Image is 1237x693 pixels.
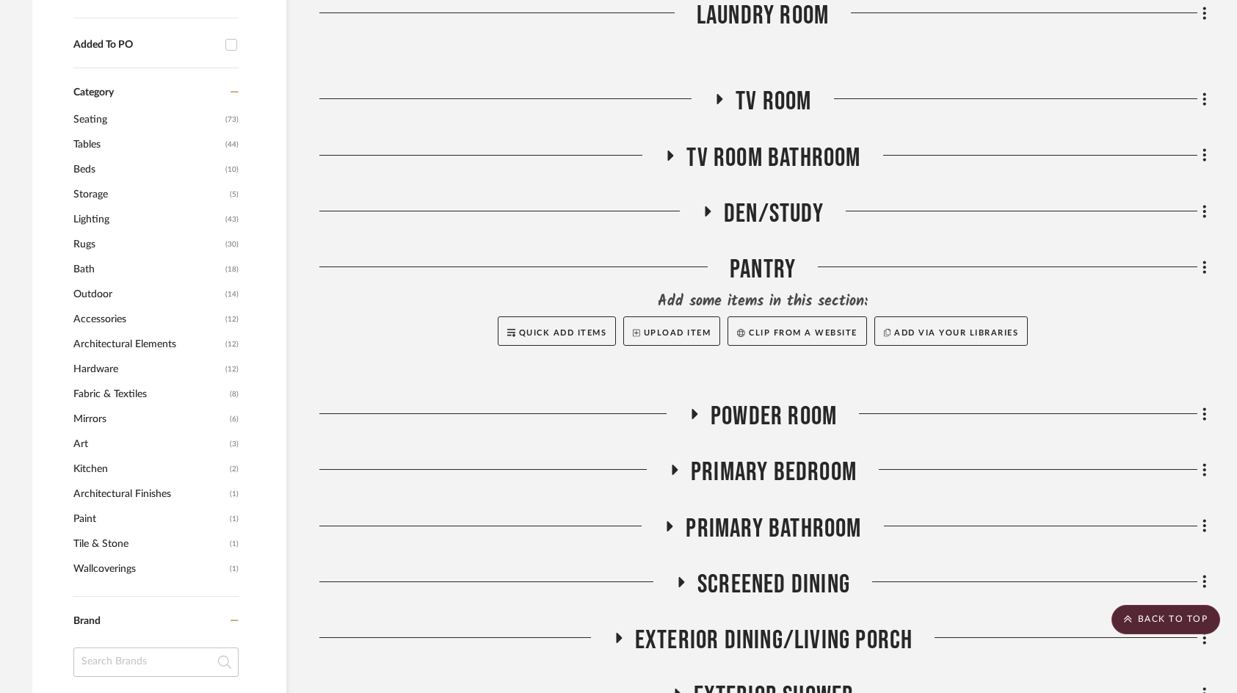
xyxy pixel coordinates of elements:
span: (1) [230,532,239,556]
span: Tile & Stone [73,531,226,556]
span: Exterior Dining/Living Porch [635,625,913,656]
span: Architectural Finishes [73,482,226,507]
span: Art [73,432,226,457]
button: Add via your libraries [874,316,1029,346]
span: (44) [225,133,239,156]
span: Category [73,87,114,99]
span: Lighting [73,207,222,232]
span: (1) [230,507,239,531]
span: Screened Dining [697,569,850,601]
span: (18) [225,258,239,281]
span: Kitchen [73,457,226,482]
span: (3) [230,432,239,456]
scroll-to-top-button: BACK TO TOP [1111,605,1220,634]
span: Mirrors [73,407,226,432]
span: (43) [225,208,239,231]
span: Primary Bedroom [691,457,857,488]
span: Beds [73,157,222,182]
span: Architectural Elements [73,332,222,357]
div: Add some items in this section: [319,291,1207,312]
span: Rugs [73,232,222,257]
span: (1) [230,557,239,581]
button: Upload Item [623,316,720,346]
span: Quick Add Items [519,329,607,337]
div: Added To PO [73,39,218,51]
span: Bath [73,257,222,282]
span: Seating [73,107,222,132]
span: Tables [73,132,222,157]
span: (73) [225,108,239,131]
span: TV Room Bathroom [686,142,860,174]
span: (12) [225,358,239,381]
span: Outdoor [73,282,222,307]
span: Primary Bathroom [686,513,861,545]
span: (14) [225,283,239,306]
span: (12) [225,308,239,331]
span: Storage [73,182,226,207]
span: (30) [225,233,239,256]
button: Quick Add Items [498,316,617,346]
span: (2) [230,457,239,481]
button: Clip from a website [728,316,866,346]
span: Wallcoverings [73,556,226,581]
span: Fabric & Textiles [73,382,226,407]
span: (6) [230,407,239,431]
span: (12) [225,333,239,356]
span: TV Room [736,86,811,117]
span: Hardware [73,357,222,382]
span: Accessories [73,307,222,332]
span: (5) [230,183,239,206]
span: Powder Room [711,401,837,432]
span: (10) [225,158,239,181]
input: Search Brands [73,647,239,677]
span: (1) [230,482,239,506]
span: Paint [73,507,226,531]
span: Brand [73,616,101,626]
span: Den/Study [724,198,824,230]
span: (8) [230,382,239,406]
